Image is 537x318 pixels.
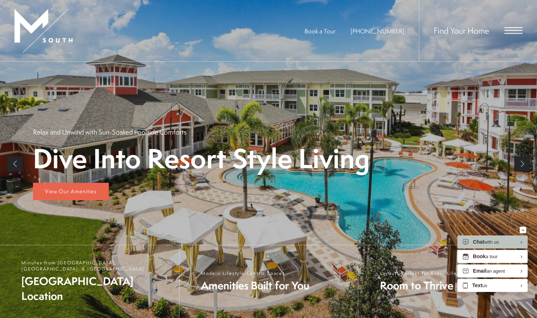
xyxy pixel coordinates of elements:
a: Next [515,156,530,172]
span: Layouts Perfect For Every Lifestyle [380,270,469,276]
a: Layouts Perfect For Every Lifestyle [358,245,537,318]
img: MSouth [15,9,73,53]
a: Previous [7,156,22,172]
p: Relax and Unwind with Sun-Soaked Poolside Comforts [33,127,186,137]
span: [GEOGRAPHIC_DATA] Location [21,274,172,303]
span: Modern Lifestyle Centric Spaces [201,270,309,276]
a: Book a Tour [305,27,335,35]
span: [PHONE_NUMBER] [351,27,404,35]
p: Dive Into Resort Style Living [33,144,370,173]
a: Call Us at 813-570-8014 [351,27,404,35]
button: Open Menu [504,28,522,34]
span: Room to Thrive [380,278,469,293]
span: View Our Amenities [45,187,96,195]
span: Minutes from [GEOGRAPHIC_DATA], [GEOGRAPHIC_DATA], & [GEOGRAPHIC_DATA] [21,260,172,272]
span: Amenities Built for You [201,278,309,293]
a: Find Your Home [434,25,489,37]
a: View Our Amenities [33,183,109,200]
a: Modern Lifestyle Centric Spaces [179,245,358,318]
